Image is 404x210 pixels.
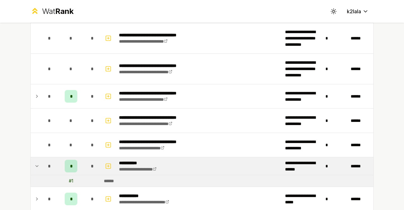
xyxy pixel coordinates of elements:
button: k2lala [342,6,374,17]
div: Wat [42,6,74,16]
span: k2lala [347,8,361,15]
span: Rank [55,7,74,16]
a: WatRank [30,6,74,16]
div: # 1 [69,178,73,184]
